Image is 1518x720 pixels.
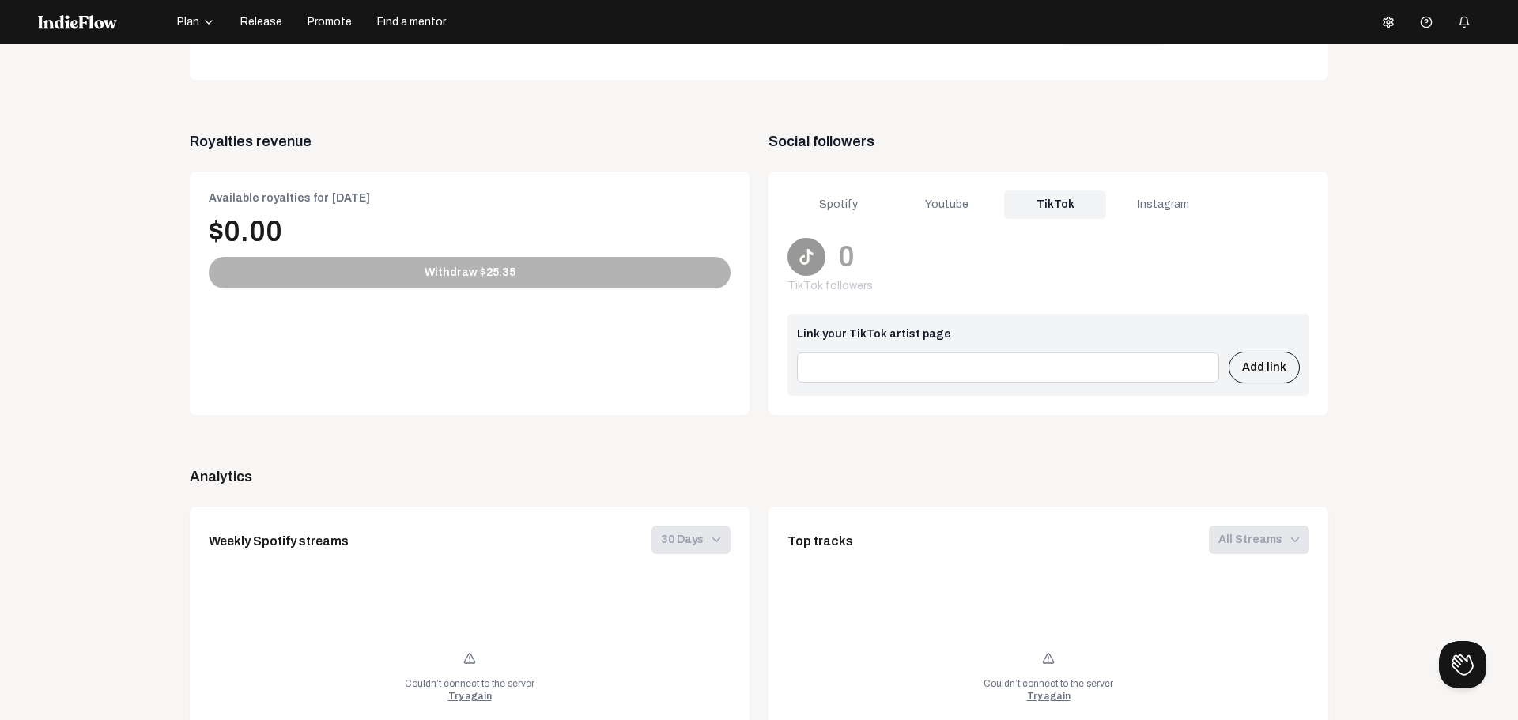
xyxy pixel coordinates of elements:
[425,265,515,281] span: Withdraw $25.35
[308,14,352,30] span: Promote
[209,190,731,206] div: Available royalties for [DATE]
[168,9,225,35] button: Plan
[1004,190,1106,219] div: TikTok
[1439,641,1486,688] iframe: To enrich screen reader interactions, please activate Accessibility in Grammarly extension settings
[377,14,446,30] span: Find a mentor
[1112,190,1214,219] div: Instagram
[787,280,873,292] span: TikTok followers
[209,257,731,288] button: Withdraw $25.35
[240,14,282,30] span: Release
[1229,352,1300,383] button: Add link
[190,130,750,153] span: Royalties revenue
[787,532,853,551] div: Top tracks
[797,326,1300,352] div: Link your TikTok artist page
[298,9,361,35] button: Promote
[787,190,889,219] div: Spotify
[797,247,816,266] img: TikTok.svg
[231,9,292,35] button: Release
[368,9,455,35] button: Find a mentor
[209,216,731,247] div: $0.00
[838,241,855,273] div: 0
[768,130,1328,153] span: Social followers
[1027,690,1071,703] div: Try again
[448,690,492,703] div: Try again
[209,532,349,551] div: Weekly Spotify streams
[896,190,998,219] div: Youtube
[190,466,1328,488] div: Analytics
[38,15,117,29] img: indieflow-logo-white.svg
[177,14,199,30] span: Plan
